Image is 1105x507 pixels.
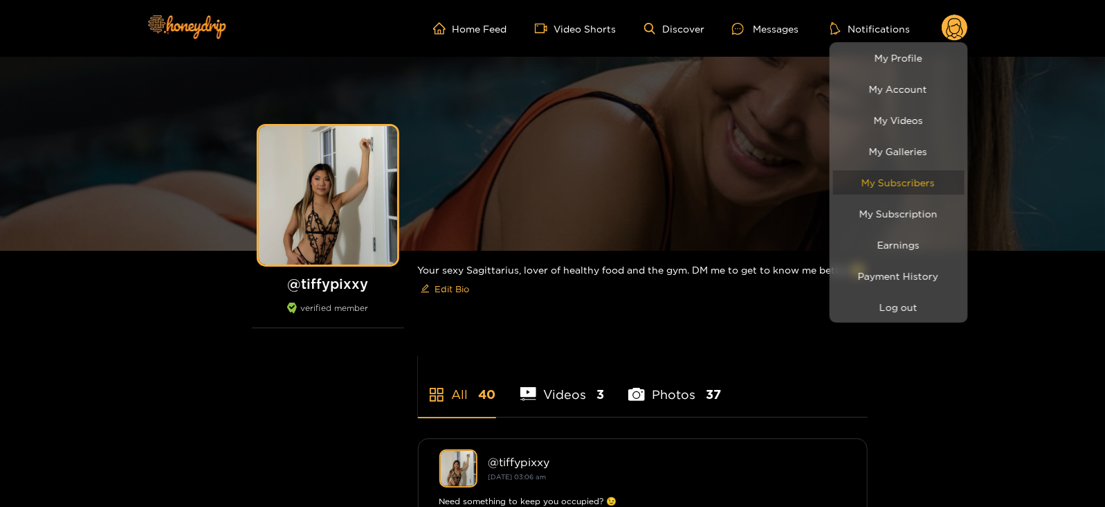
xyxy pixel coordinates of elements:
[833,108,965,132] a: My Videos
[833,77,965,101] a: My Account
[833,46,965,70] a: My Profile
[833,233,965,257] a: Earnings
[833,139,965,163] a: My Galleries
[833,295,965,319] button: Log out
[833,202,965,226] a: My Subscription
[833,170,965,195] a: My Subscribers
[833,264,965,288] a: Payment History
